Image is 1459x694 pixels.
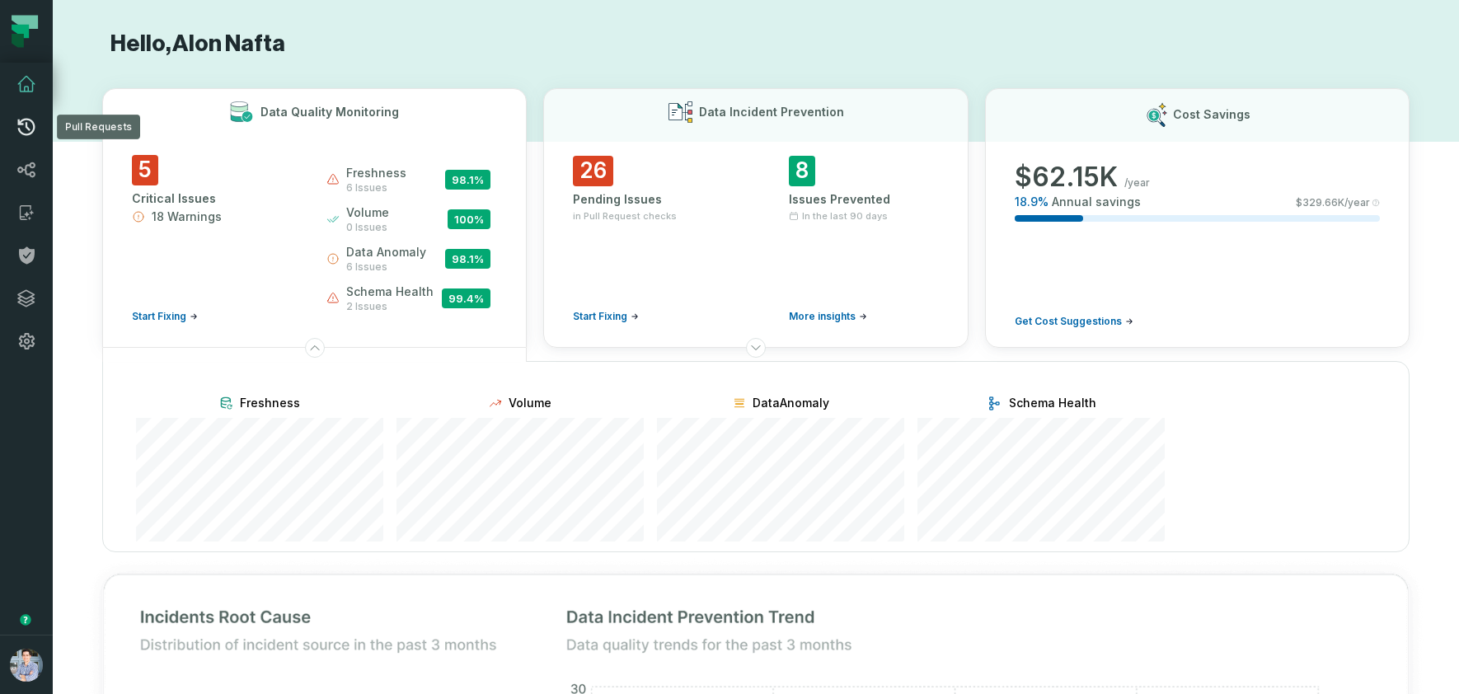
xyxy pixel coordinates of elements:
[753,395,829,411] span: DataAnomaly
[573,209,677,223] span: in Pull Request checks
[10,649,43,682] img: avatar of Alon Nafta
[573,310,627,323] span: Start Fixing
[346,221,389,234] span: 0 issues
[573,310,639,323] a: Start Fixing
[102,88,527,348] button: Data Quality Monitoring5Critical Issues18 WarningsStart Fixingfreshness6 issues98.1%volume0 issue...
[152,209,222,225] span: 18 Warnings
[1124,176,1150,190] span: /year
[1015,161,1118,194] span: $ 62.15K
[789,156,815,186] span: 8
[445,170,490,190] span: 98.1 %
[346,204,389,221] span: volume
[442,288,490,308] span: 99.4 %
[1009,395,1096,411] span: Schema Health
[102,30,1410,59] h1: Hello, Alon Nafta
[699,104,844,120] h3: Data Incident Prevention
[346,260,426,274] span: 6 issues
[802,209,888,223] span: In the last 90 days
[132,155,158,185] span: 5
[789,310,867,323] a: More insights
[789,310,856,323] span: More insights
[346,244,426,260] span: data anomaly
[448,209,490,229] span: 100 %
[132,190,297,207] div: Critical Issues
[1173,106,1250,123] h3: Cost Savings
[346,284,434,300] span: schema health
[132,310,198,323] a: Start Fixing
[240,395,300,411] span: Freshness
[1296,196,1370,209] span: $ 329.66K /year
[985,88,1410,348] button: Cost Savings$62.15K/year18.9%Annual savings$329.66K/yearGet Cost Suggestions
[789,191,939,208] div: Issues Prevented
[1015,315,1122,328] span: Get Cost Suggestions
[543,88,968,348] button: Data Incident Prevention26Pending Issuesin Pull Request checksStart Fixing8Issues PreventedIn the...
[132,310,186,323] span: Start Fixing
[260,104,399,120] h3: Data Quality Monitoring
[445,249,490,269] span: 98.1 %
[346,181,406,195] span: 6 issues
[1052,194,1141,210] span: Annual savings
[18,612,33,627] div: Tooltip anchor
[1015,315,1133,328] a: Get Cost Suggestions
[346,165,406,181] span: freshness
[573,191,723,208] div: Pending Issues
[346,300,434,313] span: 2 issues
[573,156,613,186] span: 26
[57,115,140,139] div: Pull Requests
[509,395,551,411] span: Volume
[1015,194,1049,210] span: 18.9 %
